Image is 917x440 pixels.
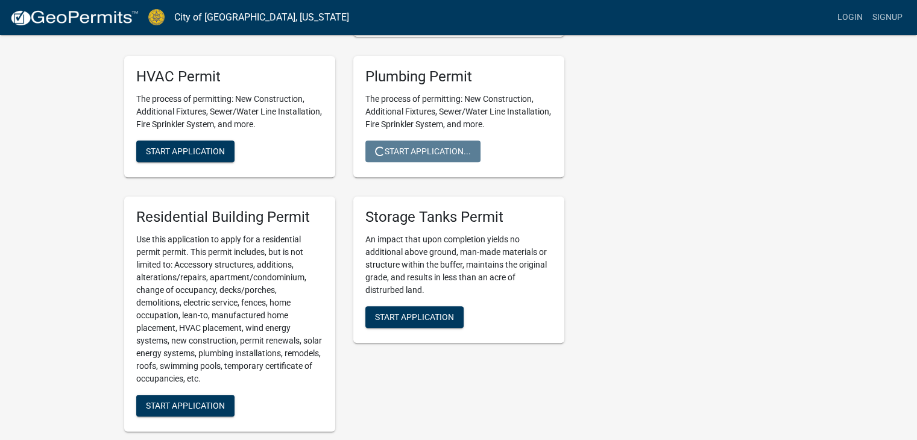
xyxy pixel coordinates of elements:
[136,209,323,226] h5: Residential Building Permit
[136,93,323,131] p: The process of permitting: New Construction, Additional Fixtures, Sewer/Water Line Installation, ...
[375,312,454,321] span: Start Application
[148,9,165,25] img: City of Jeffersonville, Indiana
[365,306,464,328] button: Start Application
[868,6,907,29] a: Signup
[146,146,225,156] span: Start Application
[365,209,552,226] h5: Storage Tanks Permit
[365,140,481,162] button: Start Application...
[833,6,868,29] a: Login
[136,395,235,416] button: Start Application
[365,68,552,86] h5: Plumbing Permit
[136,140,235,162] button: Start Application
[146,400,225,410] span: Start Application
[365,93,552,131] p: The process of permitting: New Construction, Additional Fixtures, Sewer/Water Line Installation, ...
[375,146,471,156] span: Start Application...
[136,233,323,385] p: Use this application to apply for a residential permit permit. This permit includes, but is not l...
[174,7,349,28] a: City of [GEOGRAPHIC_DATA], [US_STATE]
[365,233,552,297] p: An impact that upon completion yields no additional above ground, man-made materials or structure...
[136,68,323,86] h5: HVAC Permit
